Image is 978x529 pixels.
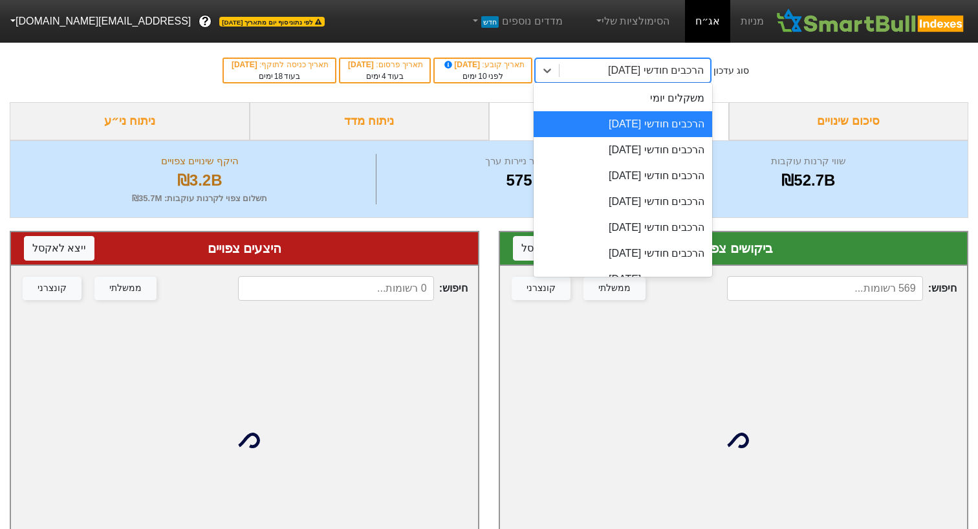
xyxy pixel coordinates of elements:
button: ממשלתי [583,277,646,300]
div: הרכבים חודשי [DATE] [534,266,712,292]
div: ממשלתי [598,281,631,296]
span: 4 [382,72,386,81]
div: ₪3.2B [27,169,373,192]
button: קונצרני [23,277,81,300]
div: קונצרני [38,281,67,296]
div: תאריך פרסום : [347,59,423,70]
span: [DATE] [232,60,259,69]
input: 569 רשומות... [727,276,922,301]
div: סיכום שינויים [729,102,969,140]
div: תאריך כניסה לתוקף : [230,59,329,70]
div: ₪52.7B [666,169,951,192]
div: תשלום צפוי לקרנות עוקבות : ₪35.7M [27,192,373,205]
div: הרכבים חודשי [DATE] [534,215,712,241]
button: קונצרני [512,277,570,300]
span: ? [202,13,209,30]
span: חיפוש : [238,276,468,301]
div: הרכבים חודשי [DATE] [534,163,712,189]
div: מספר ניירות ערך [380,154,658,169]
div: קונצרני [527,281,556,296]
div: הרכבים חודשי [DATE] [608,63,704,78]
span: [DATE] [348,60,376,69]
div: לפני ימים [441,70,525,82]
div: היקף שינויים צפויים [27,154,373,169]
button: ממשלתי [94,277,157,300]
input: 0 רשומות... [238,276,433,301]
div: משקלים יומי [534,85,712,111]
img: loading... [229,425,260,456]
div: ממשלתי [109,281,142,296]
div: ניתוח ני״ע [10,102,250,140]
span: חיפוש : [727,276,957,301]
button: ייצא לאקסל [513,236,583,261]
div: הרכבים חודשי [DATE] [534,241,712,266]
span: [DATE] [442,60,483,69]
div: הרכבים חודשי [DATE] [534,137,712,163]
a: הסימולציות שלי [589,8,675,34]
span: חדש [481,16,499,28]
div: תאריך קובע : [441,59,525,70]
img: loading... [718,425,749,456]
div: ביקושים והיצעים צפויים [489,102,729,140]
div: בעוד ימים [347,70,423,82]
span: 10 [478,72,486,81]
div: היצעים צפויים [24,239,465,258]
div: ביקושים צפויים [513,239,954,258]
div: סוג עדכון [713,64,749,78]
div: בעוד ימים [230,70,329,82]
div: הרכבים חודשי [DATE] [534,189,712,215]
div: 575 [380,169,658,192]
button: ייצא לאקסל [24,236,94,261]
span: 18 [274,72,283,81]
div: שווי קרנות עוקבות [666,154,951,169]
div: הרכבים חודשי [DATE] [534,111,712,137]
div: ניתוח מדד [250,102,490,140]
img: SmartBull [774,8,968,34]
a: מדדים נוספיםחדש [465,8,568,34]
span: לפי נתוני סוף יום מתאריך [DATE] [219,17,324,27]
